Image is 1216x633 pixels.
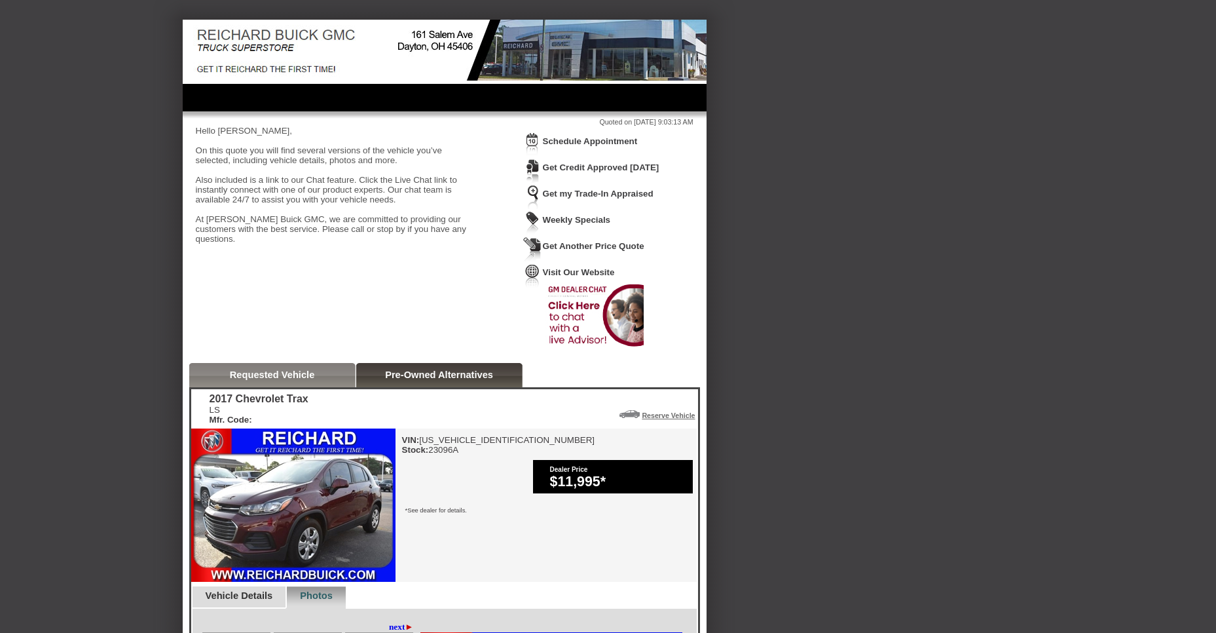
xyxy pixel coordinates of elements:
[543,241,644,251] a: Get Another Price Quote
[196,126,471,254] div: Hello [PERSON_NAME], On this quote you will find several versions of the vehicle you’ve selected,...
[543,215,610,225] a: Weekly Specials
[402,445,429,455] b: Stock:
[396,497,697,527] div: *See dealer for details.
[543,136,638,146] a: Schedule Appointment
[191,429,396,582] img: 2017 Chevrolet Trax
[230,370,315,380] a: Requested Vehicle
[210,405,308,425] div: LS
[523,263,542,288] img: Icon_VisitWebsite.png
[550,466,588,473] font: Dealer Price
[550,474,686,490] div: $11,995*
[543,163,659,172] a: Get Credit Approved [DATE]
[402,435,595,455] div: [US_VEHICLE_IDENTIFICATION_NUMBER] 23096A
[545,282,644,348] img: gm-dealer-chat-red.jpg
[523,185,542,209] img: Icon_TradeInAppraisal.png
[523,159,542,183] img: Icon_CreditApproval.png
[543,267,615,277] a: Visit Our Website
[523,211,542,235] img: Icon_WeeklySpecials.png
[385,370,493,380] a: Pre-Owned Alternatives
[619,410,640,418] img: Icon_ReserveVehicleCar.png
[405,622,413,632] span: ►
[300,590,333,601] a: Photos
[210,393,308,405] div: 2017 Chevrolet Trax
[543,189,654,199] a: Get my Trade-In Appraised
[206,590,273,601] a: Vehicle Details
[389,622,414,632] a: next►
[210,415,252,425] b: Mfr. Code:
[402,435,420,445] b: VIN:
[523,132,542,157] img: Icon_ScheduleAppointment.png
[642,412,695,419] a: Reserve Vehicle
[196,118,693,126] div: Quoted on [DATE] 9:03:13 AM
[523,237,542,261] img: Icon_GetQuote.png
